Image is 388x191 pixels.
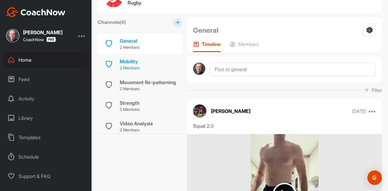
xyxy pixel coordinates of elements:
[120,44,139,51] p: 2 Members
[120,120,153,127] div: Video Analysis
[372,87,382,94] p: Filter
[120,99,139,107] div: Strength
[120,37,139,44] div: General
[3,52,89,68] div: Home
[23,37,56,42] div: CoachNow
[3,130,89,145] div: Templates
[6,29,19,42] img: square_e5b62a81d3ffa6daf3b9e8da476946a0.jpg
[3,72,89,87] div: Feed
[193,122,376,130] div: Squat 2.0
[367,170,382,185] div: Open Intercom Messenger
[352,108,366,114] p: [DATE]
[238,41,259,47] p: Members
[120,127,153,133] p: 2 Members
[23,30,62,35] div: [PERSON_NAME]
[6,7,65,17] img: CoachNow
[3,149,89,164] div: Schedule
[120,58,139,65] div: Mobility
[46,37,56,42] img: CoachNow Pro
[98,18,126,26] label: Channels ( 4 )
[120,79,176,86] div: Movement Re-patterning
[120,86,176,92] p: 2 Members
[193,63,205,75] img: avatar
[3,91,89,106] div: Activity
[120,65,139,71] p: 2 Members
[193,25,219,35] h2: General
[120,107,139,113] p: 2 Members
[211,107,250,115] p: [PERSON_NAME]
[202,41,221,47] p: Timeline
[3,110,89,126] div: Library
[193,104,206,118] img: avatar
[3,169,89,184] div: Support & FAQ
